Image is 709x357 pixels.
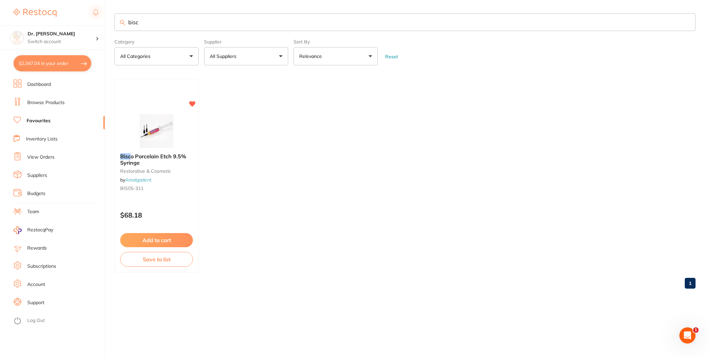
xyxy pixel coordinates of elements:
a: Support [27,299,44,306]
p: All Suppliers [210,53,239,60]
a: Browse Products [27,99,65,106]
a: Team [27,208,39,215]
img: Restocq Logo [13,9,57,17]
img: RestocqPay [13,226,22,234]
label: Category [114,39,199,44]
b: Bisco Porcelain Etch 9.5% Syringe [120,153,193,166]
input: Search Favourite Products [114,13,696,31]
a: Inventory Lists [26,136,58,142]
button: Reset [383,54,400,60]
span: BIS05-311 [120,185,143,191]
span: 1 [693,327,699,333]
p: All Categories [120,53,153,60]
a: RestocqPay [13,226,53,234]
button: Save to list [120,252,193,267]
a: Subscriptions [27,263,56,270]
img: Bisco Porcelain Etch 9.5% Syringe [135,114,178,148]
iframe: Intercom live chat [679,327,696,344]
a: Amalgadent [125,177,151,183]
p: Switch account [28,38,96,45]
button: $2,347.04 in your order [13,55,91,71]
button: Log Out [13,316,103,326]
p: $68.18 [120,211,193,219]
button: All Categories [114,47,199,65]
em: Bisc [120,153,131,160]
a: Favourites [27,118,50,124]
img: Dr. Kim Carr [10,31,24,44]
a: Dashboard [27,81,51,88]
a: Budgets [27,190,45,197]
h4: Dr. Kim Carr [28,31,96,37]
a: Restocq Logo [13,5,57,21]
p: Relevance [299,53,325,60]
span: by [120,177,151,183]
a: Suppliers [27,172,47,179]
a: 1 [685,277,696,290]
small: restorative & cosmetic [120,168,193,174]
a: Account [27,281,45,288]
span: o Porcelain Etch 9.5% Syringe [120,153,186,166]
label: Supplier [204,39,288,44]
button: Add to cart [120,233,193,247]
a: Rewards [27,245,47,252]
label: Sort By [294,39,378,44]
span: RestocqPay [27,227,53,233]
button: All Suppliers [204,47,288,65]
button: Relevance [294,47,378,65]
a: View Orders [27,154,55,161]
a: Log Out [27,317,45,324]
